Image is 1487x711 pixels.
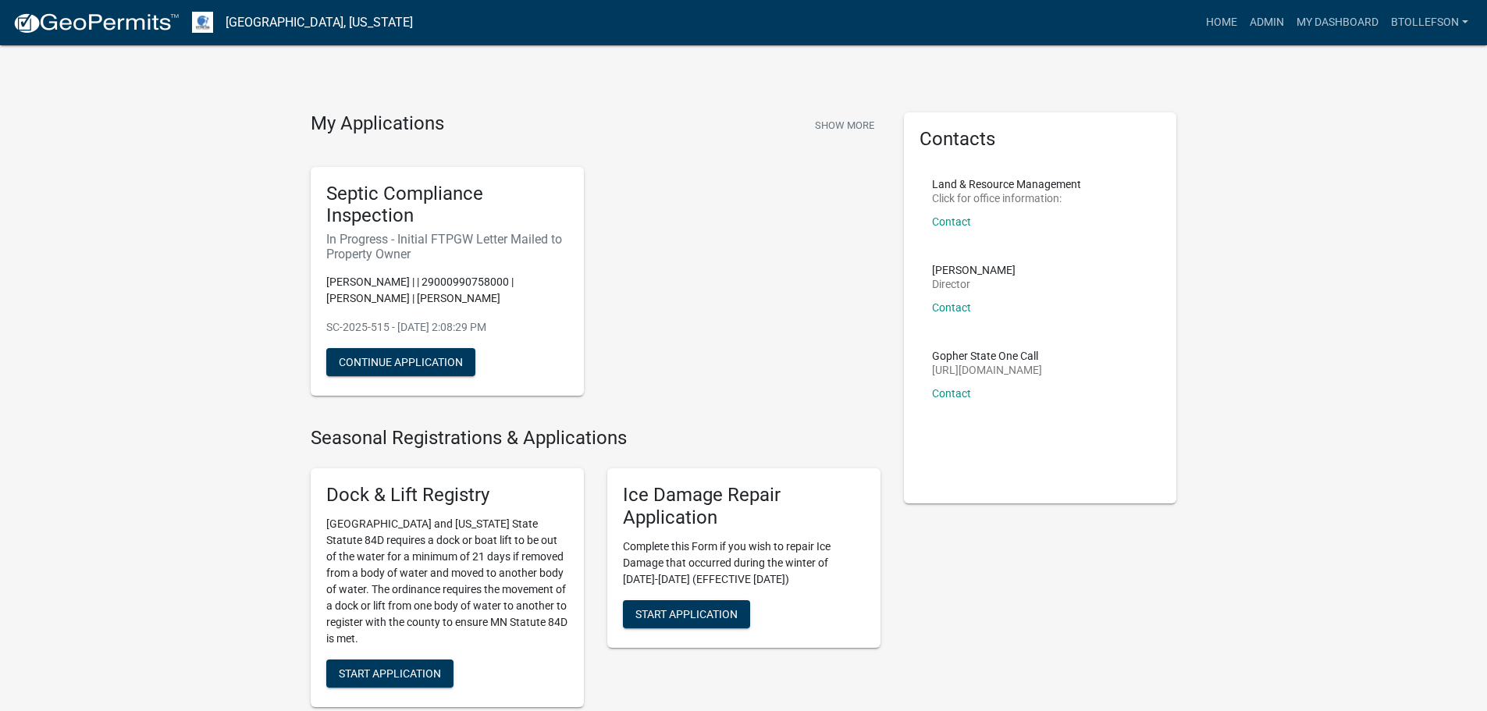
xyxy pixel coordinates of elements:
p: Gopher State One Call [932,350,1042,361]
h4: My Applications [311,112,444,136]
p: SC-2025-515 - [DATE] 2:08:29 PM [326,319,568,336]
h5: Dock & Lift Registry [326,484,568,507]
p: Click for office information: [932,193,1081,204]
a: My Dashboard [1290,8,1385,37]
img: Otter Tail County, Minnesota [192,12,213,33]
p: Complete this Form if you wish to repair Ice Damage that occurred during the winter of [DATE]-[DA... [623,539,865,588]
a: [GEOGRAPHIC_DATA], [US_STATE] [226,9,413,36]
h5: Ice Damage Repair Application [623,484,865,529]
span: Start Application [635,607,738,620]
p: [URL][DOMAIN_NAME] [932,364,1042,375]
a: btollefson [1385,8,1475,37]
h5: Contacts [920,128,1161,151]
button: Start Application [326,659,454,688]
p: [PERSON_NAME] [932,265,1016,276]
h6: In Progress - Initial FTPGW Letter Mailed to Property Owner [326,232,568,261]
a: Admin [1243,8,1290,37]
p: [GEOGRAPHIC_DATA] and [US_STATE] State Statute 84D requires a dock or boat lift to be out of the ... [326,516,568,647]
button: Start Application [623,600,750,628]
button: Continue Application [326,348,475,376]
button: Show More [809,112,880,138]
a: Home [1200,8,1243,37]
a: Contact [932,301,971,314]
a: Contact [932,387,971,400]
span: Start Application [339,667,441,680]
h4: Seasonal Registrations & Applications [311,427,880,450]
p: Land & Resource Management [932,179,1081,190]
p: Director [932,279,1016,290]
p: [PERSON_NAME] | | 29000990758000 | [PERSON_NAME] | [PERSON_NAME] [326,274,568,307]
h5: Septic Compliance Inspection [326,183,568,228]
a: Contact [932,215,971,228]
